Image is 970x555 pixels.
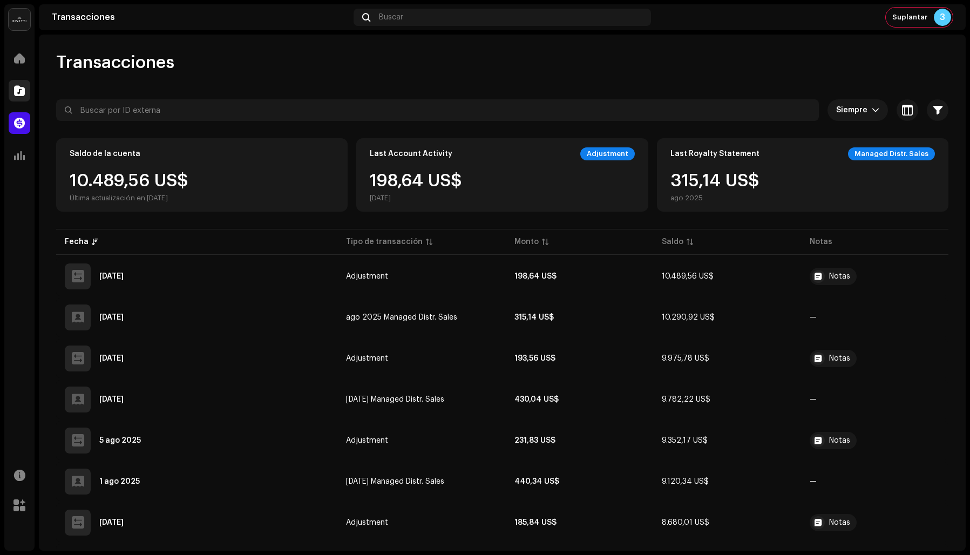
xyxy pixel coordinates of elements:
[662,236,683,247] div: Saldo
[99,355,124,362] div: 3 sept 2025
[662,478,709,485] span: 9.120,34 US$
[662,314,715,321] span: 10.290,92 US$
[99,437,141,444] div: 5 ago 2025
[52,13,349,22] div: Transacciones
[670,194,759,202] div: ago 2025
[829,519,850,526] div: Notas
[99,478,140,485] div: 1 ago 2025
[346,314,457,321] span: ago 2025 Managed Distr. Sales
[514,396,559,403] strong: 430,04 US$
[370,150,452,158] div: Last Account Activity
[99,519,124,526] div: 4 jul 2025
[872,99,879,121] div: dropdown trigger
[829,355,850,362] div: Notas
[892,13,927,22] span: Suplantar
[810,350,940,367] span: Youtube Channel - Julio 2025
[65,236,89,247] div: Fecha
[934,9,951,26] div: 3
[810,514,940,531] span: Youtube Channel - Mayo 2025
[514,236,539,247] div: Monto
[662,519,709,526] span: 8.680,01 US$
[836,99,872,121] span: Siempre
[56,99,819,121] input: Buscar por ID externa
[346,236,423,247] div: Tipo de transacción
[514,519,557,526] strong: 185,84 US$
[346,396,444,403] span: jul 2025 Managed Distr. Sales
[829,273,850,280] div: Notas
[810,268,940,285] span: Youtube Channel - Agosto 2025
[514,437,555,444] strong: 231,83 US$
[346,437,388,444] span: Adjustment
[810,432,940,449] span: Youtube Channel - Junio 2025
[514,478,559,485] strong: 440,34 US$
[810,478,817,485] re-a-table-badge: —
[56,52,174,73] span: Transacciones
[70,194,188,202] div: Última actualización en [DATE]
[70,150,140,158] div: Saldo de la cuenta
[346,273,388,280] span: Adjustment
[514,355,555,362] strong: 193,56 US$
[99,314,124,321] div: 2 oct 2025
[514,273,557,280] strong: 198,64 US$
[662,355,709,362] span: 9.975,78 US$
[9,9,30,30] img: 02a7c2d3-3c89-4098-b12f-2ff2945c95ee
[370,194,462,202] div: [DATE]
[848,147,935,160] div: Managed Distr. Sales
[99,396,124,403] div: 2 sept 2025
[346,355,388,362] span: Adjustment
[580,147,635,160] div: Adjustment
[379,13,403,22] span: Buscar
[662,396,710,403] span: 9.782,22 US$
[670,150,759,158] div: Last Royalty Statement
[662,437,708,444] span: 9.352,17 US$
[810,314,817,321] re-a-table-badge: —
[810,396,817,403] re-a-table-badge: —
[346,478,444,485] span: jun 2025 Managed Distr. Sales
[99,273,124,280] div: 6 oct 2025
[346,519,388,526] span: Adjustment
[662,273,714,280] span: 10.489,56 US$
[829,437,850,444] div: Notas
[514,314,554,321] strong: 315,14 US$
